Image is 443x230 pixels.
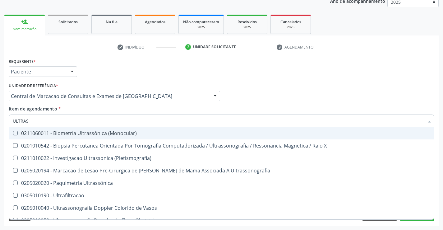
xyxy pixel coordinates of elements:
[238,19,257,25] span: Resolvidos
[58,19,78,25] span: Solicitados
[145,19,165,25] span: Agendados
[9,81,58,91] label: Unidade de referência
[13,193,430,198] div: 0305010190 - Ultrafiltracao
[193,44,236,50] div: Unidade solicitante
[13,181,430,185] div: 0205020020 - Paquimetria Ultrassônica
[11,93,207,99] span: Central de Marcacao de Consultas e Exames de [GEOGRAPHIC_DATA]
[13,115,424,127] input: Buscar por procedimentos
[13,168,430,173] div: 0205020194 - Marcacao de Lesao Pre-Cirurgica de [PERSON_NAME] de Mama Associada A Ultrassonografia
[13,218,430,223] div: 0205010059 - Ultrassonografia Doppler de Fluxo Obstetrico
[183,19,219,25] span: Não compareceram
[232,25,263,30] div: 2025
[183,25,219,30] div: 2025
[13,205,430,210] div: 0205010040 - Ultrassonografia Doppler Colorido de Vasos
[280,19,301,25] span: Cancelados
[9,106,57,112] span: Item de agendamento
[275,25,306,30] div: 2025
[21,18,28,25] div: person_add
[11,68,64,75] span: Paciente
[13,143,430,148] div: 0201010542 - Biopsia Percutanea Orientada Por Tomografia Computadorizada / Ultrassonografia / Res...
[13,131,430,136] div: 0211060011 - Biometria Ultrassônica (Monocular)
[9,27,40,31] div: Nova marcação
[13,156,430,161] div: 0211010022 - Investigacao Ultrassonica (Pletismografia)
[106,19,118,25] span: Na fila
[9,57,36,66] label: Requerente
[185,44,191,50] div: 2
